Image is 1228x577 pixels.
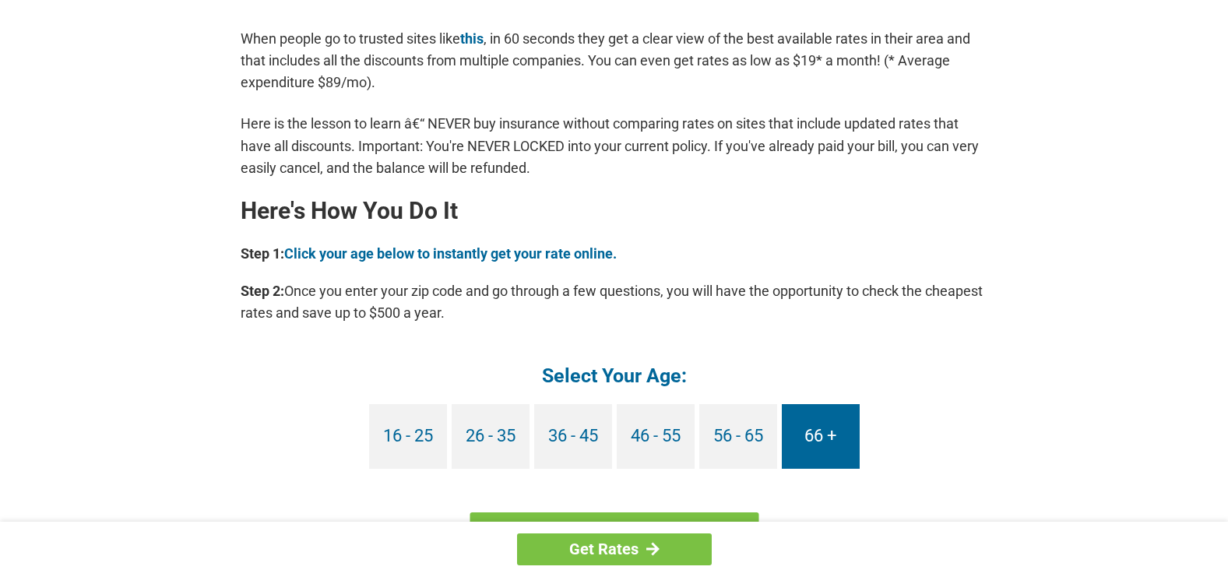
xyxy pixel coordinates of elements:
[782,404,860,469] a: 66 +
[241,363,988,389] h4: Select Your Age:
[241,245,284,262] b: Step 1:
[452,404,530,469] a: 26 - 35
[699,404,777,469] a: 56 - 65
[241,28,988,93] p: When people go to trusted sites like , in 60 seconds they get a clear view of the best available ...
[284,245,617,262] a: Click your age below to instantly get your rate online.
[241,283,284,299] b: Step 2:
[241,199,988,223] h2: Here's How You Do It
[517,533,712,565] a: Get Rates
[617,404,695,469] a: 46 - 55
[470,512,758,558] a: Find My Rate - Enter Zip Code
[241,280,988,324] p: Once you enter your zip code and go through a few questions, you will have the opportunity to che...
[369,404,447,469] a: 16 - 25
[534,404,612,469] a: 36 - 45
[460,30,484,47] a: this
[241,113,988,178] p: Here is the lesson to learn â€“ NEVER buy insurance without comparing rates on sites that include...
